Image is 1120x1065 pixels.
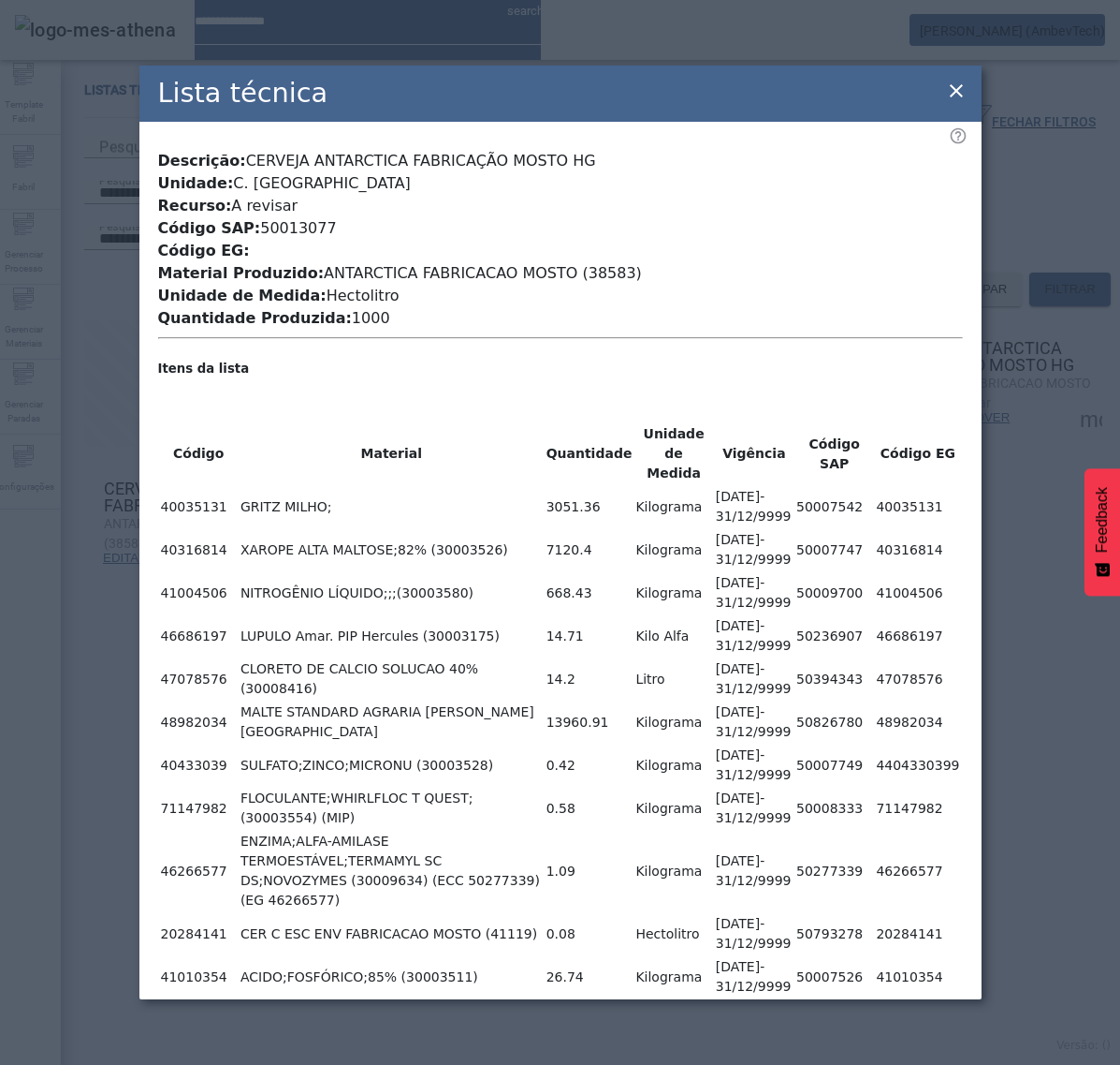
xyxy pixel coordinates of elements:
[160,913,238,954] td: 20284141
[795,529,873,570] td: 50007747
[634,702,712,743] td: Kilograma
[240,913,544,954] td: CER C ESC ENV FABRICACAO MOSTO (41119)
[795,572,873,614] td: 50009700
[240,423,544,484] th: Material
[545,486,633,527] td: 3051.36
[634,486,712,527] td: Kilograma
[240,831,544,911] td: ENZIMA;ALFA-AMILASE TERMOESTÁVEL;TERMAMYL SC DS;NOVOZYMES (30009634) (ECC 50277339) (EG 46266577)
[158,242,250,259] span: Código EG:
[158,152,246,170] span: Descrição:
[875,658,960,700] td: 47078576
[795,702,873,743] td: 50826780
[240,956,544,998] td: ACIDO;FOSFÓRICO;85% (30003511)
[634,529,712,570] td: Kilograma
[715,658,793,700] td: [DATE]
[240,572,544,614] td: NITROGÊNIO LÍQUIDO;;;(30003580)
[160,702,238,743] td: 48982034
[160,423,238,484] th: Código
[240,788,544,829] td: FLOCULANTE;WHIRLFLOC T QUEST; (30003554) (MIP)
[715,529,793,570] td: [DATE]
[795,788,873,829] td: 50008333
[240,486,544,527] td: GRITZ MILHO;
[545,572,633,614] td: 668.43
[875,615,960,657] td: 46686197
[545,831,633,911] td: 1.09
[715,788,793,829] td: [DATE]
[875,702,960,743] td: 48982034
[158,219,261,237] span: Código SAP:
[875,745,960,786] td: 4404330399
[545,702,633,743] td: 13960.91
[160,572,238,614] td: 41004506
[795,615,873,657] td: 50236907
[875,831,960,911] td: 46266577
[875,956,960,998] td: 41010354
[231,197,298,214] span: A revisar
[160,615,238,657] td: 46686197
[634,572,712,614] td: Kilograma
[795,956,873,998] td: 50007526
[715,572,793,614] td: [DATE]
[545,956,633,998] td: 26.74
[160,529,238,570] td: 40316814
[715,913,793,954] td: [DATE]
[634,788,712,829] td: Kilograma
[160,831,238,911] td: 46266577
[634,423,712,484] th: Unidade de Medida
[634,831,712,911] td: Kilograma
[158,360,963,378] h5: Itens da lista
[158,264,325,282] span: Material Produzido:
[246,152,596,170] span: CERVEJA ANTARCTICA FABRICAÇÃO MOSTO HG
[795,423,873,484] th: Código SAP
[160,486,238,527] td: 40035131
[545,788,633,829] td: 0.58
[795,745,873,786] td: 50007749
[634,956,712,998] td: Kilograma
[1084,468,1120,596] button: Feedback - Mostrar pesquisa
[875,913,960,954] td: 20284141
[545,745,633,786] td: 0.42
[715,615,793,657] td: [DATE]
[715,486,793,527] td: [DATE]
[158,174,234,192] span: Unidade:
[324,264,642,282] span: ANTARCTICA FABRICACAO MOSTO (38583)
[795,913,873,954] td: 50793278
[545,529,633,570] td: 7120.4
[715,745,793,786] td: [DATE]
[634,615,712,657] td: Kilo Alfa
[875,486,960,527] td: 40035131
[545,423,633,484] th: Quantidade
[545,913,633,954] td: 0.08
[158,287,327,304] span: Unidade de Medida:
[240,615,544,657] td: LUPULO Amar. PIP Hercules (30003175)
[160,658,238,700] td: 47078576
[875,423,960,484] th: Código EG
[875,572,960,614] td: 41004506
[260,219,336,237] span: 50013077
[1094,487,1111,553] span: Feedback
[875,788,960,829] td: 71147982
[158,309,352,327] span: Quantidade Produzida:
[545,658,633,700] td: 14.2
[158,197,232,214] span: Recurso:
[158,73,328,113] h2: Lista técnica
[240,658,544,700] td: CLORETO DE CALCIO SOLUCAO 40% (30008416)
[327,287,400,304] span: Hectolitro
[240,702,544,743] td: MALTE STANDARD AGRARIA [PERSON_NAME][GEOGRAPHIC_DATA]
[634,913,712,954] td: Hectolitro
[160,788,238,829] td: 71147982
[875,529,960,570] td: 40316814
[352,309,390,327] span: 1000
[240,745,544,786] td: SULFATO;ZINCO;MICRONU (30003528)
[795,658,873,700] td: 50394343
[240,529,544,570] td: XAROPE ALTA MALTOSE;82% (30003526)
[715,423,793,484] th: Vigência
[233,174,411,192] span: C. [GEOGRAPHIC_DATA]
[795,486,873,527] td: 50007542
[160,745,238,786] td: 40433039
[795,831,873,911] td: 50277339
[545,615,633,657] td: 14.71
[715,702,793,743] td: [DATE]
[634,745,712,786] td: Kilograma
[715,956,793,998] td: [DATE]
